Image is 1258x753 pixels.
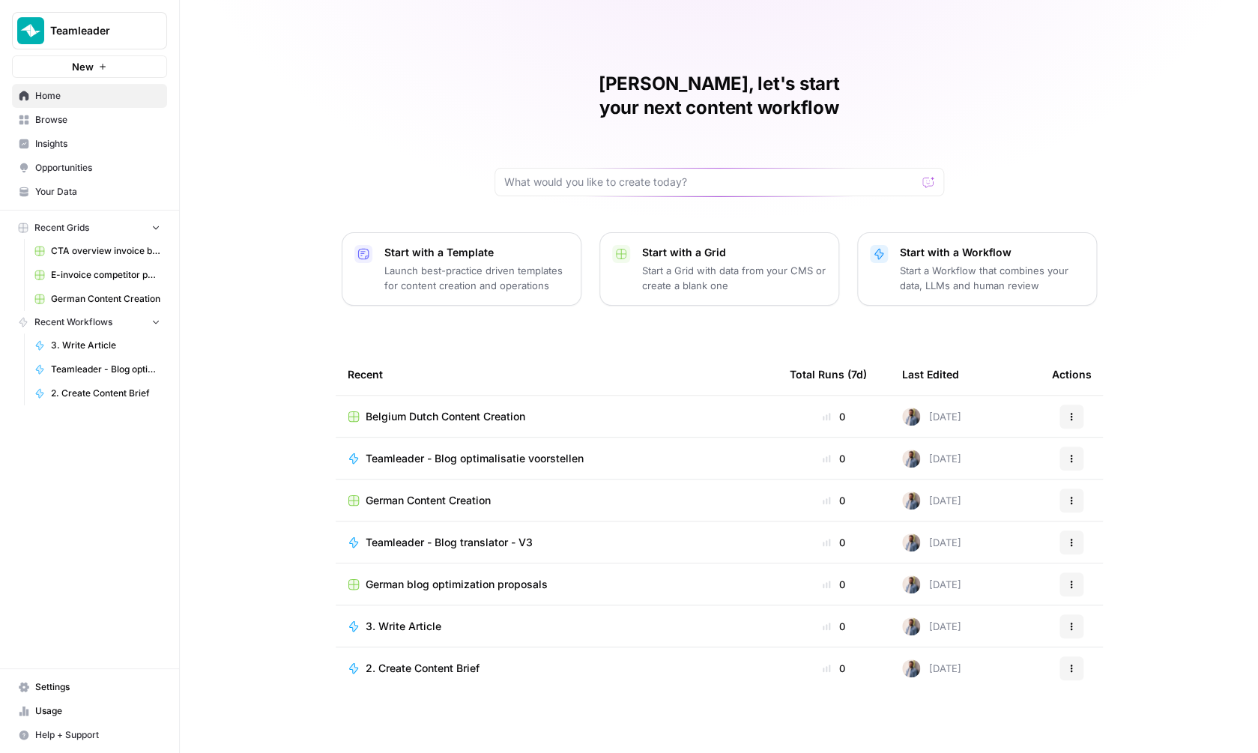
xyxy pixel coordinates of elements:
[348,577,766,592] a: German blog optimization proposals
[28,263,167,287] a: E-invoice competitor pages Grid
[51,363,160,376] span: Teamleader - Blog optimalisatie voorstellen
[28,287,167,311] a: German Content Creation
[902,659,920,677] img: 542af2wjek5zirkck3dd1n2hljhm
[366,409,525,424] span: Belgium Dutch Content Creation
[28,357,167,381] a: Teamleader - Blog optimalisatie voorstellen
[790,354,867,395] div: Total Runs (7d)
[17,17,44,44] img: Teamleader Logo
[902,575,961,593] div: [DATE]
[35,704,160,718] span: Usage
[51,268,160,282] span: E-invoice competitor pages Grid
[12,675,167,699] a: Settings
[28,333,167,357] a: 3. Write Article
[34,221,89,235] span: Recent Grids
[348,535,766,550] a: Teamleader - Blog translator - V3
[28,239,167,263] a: CTA overview invoice blogs TL
[642,263,826,293] p: Start a Grid with data from your CMS or create a blank one
[902,408,920,426] img: 542af2wjek5zirkck3dd1n2hljhm
[12,12,167,49] button: Workspace: Teamleader
[790,451,878,466] div: 0
[857,232,1097,306] button: Start with a WorkflowStart a Workflow that combines your data, LLMs and human review
[902,492,920,509] img: 542af2wjek5zirkck3dd1n2hljhm
[12,55,167,78] button: New
[348,451,766,466] a: Teamleader - Blog optimalisatie voorstellen
[51,339,160,352] span: 3. Write Article
[366,619,441,634] span: 3. Write Article
[902,533,961,551] div: [DATE]
[28,381,167,405] a: 2. Create Content Brief
[902,617,920,635] img: 542af2wjek5zirkck3dd1n2hljhm
[35,185,160,199] span: Your Data
[348,354,766,395] div: Recent
[12,723,167,747] button: Help + Support
[902,533,920,551] img: 542af2wjek5zirkck3dd1n2hljhm
[366,535,533,550] span: Teamleader - Blog translator - V3
[504,175,916,190] input: What would you like to create today?
[366,493,491,508] span: German Content Creation
[366,451,584,466] span: Teamleader - Blog optimalisatie voorstellen
[51,387,160,400] span: 2. Create Content Brief
[51,244,160,258] span: CTA overview invoice blogs TL
[902,617,961,635] div: [DATE]
[902,354,959,395] div: Last Edited
[348,493,766,508] a: German Content Creation
[12,156,167,180] a: Opportunities
[790,493,878,508] div: 0
[348,409,766,424] a: Belgium Dutch Content Creation
[642,245,826,260] p: Start with a Grid
[902,492,961,509] div: [DATE]
[902,408,961,426] div: [DATE]
[1052,354,1092,395] div: Actions
[900,245,1084,260] p: Start with a Workflow
[366,577,548,592] span: German blog optimization proposals
[348,661,766,676] a: 2. Create Content Brief
[50,23,141,38] span: Teamleader
[384,263,569,293] p: Launch best-practice driven templates for content creation and operations
[342,232,581,306] button: Start with a TemplateLaunch best-practice driven templates for content creation and operations
[35,113,160,127] span: Browse
[12,180,167,204] a: Your Data
[35,161,160,175] span: Opportunities
[51,292,160,306] span: German Content Creation
[902,575,920,593] img: 542af2wjek5zirkck3dd1n2hljhm
[790,535,878,550] div: 0
[900,263,1084,293] p: Start a Workflow that combines your data, LLMs and human review
[35,137,160,151] span: Insights
[348,619,766,634] a: 3. Write Article
[35,728,160,742] span: Help + Support
[902,659,961,677] div: [DATE]
[35,680,160,694] span: Settings
[34,315,112,329] span: Recent Workflows
[12,699,167,723] a: Usage
[366,661,480,676] span: 2. Create Content Brief
[12,132,167,156] a: Insights
[790,619,878,634] div: 0
[790,577,878,592] div: 0
[790,661,878,676] div: 0
[599,232,839,306] button: Start with a GridStart a Grid with data from your CMS or create a blank one
[12,108,167,132] a: Browse
[384,245,569,260] p: Start with a Template
[72,59,94,74] span: New
[12,84,167,108] a: Home
[790,409,878,424] div: 0
[902,450,961,468] div: [DATE]
[902,450,920,468] img: 542af2wjek5zirkck3dd1n2hljhm
[35,89,160,103] span: Home
[12,311,167,333] button: Recent Workflows
[12,217,167,239] button: Recent Grids
[495,72,944,120] h1: [PERSON_NAME], let's start your next content workflow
